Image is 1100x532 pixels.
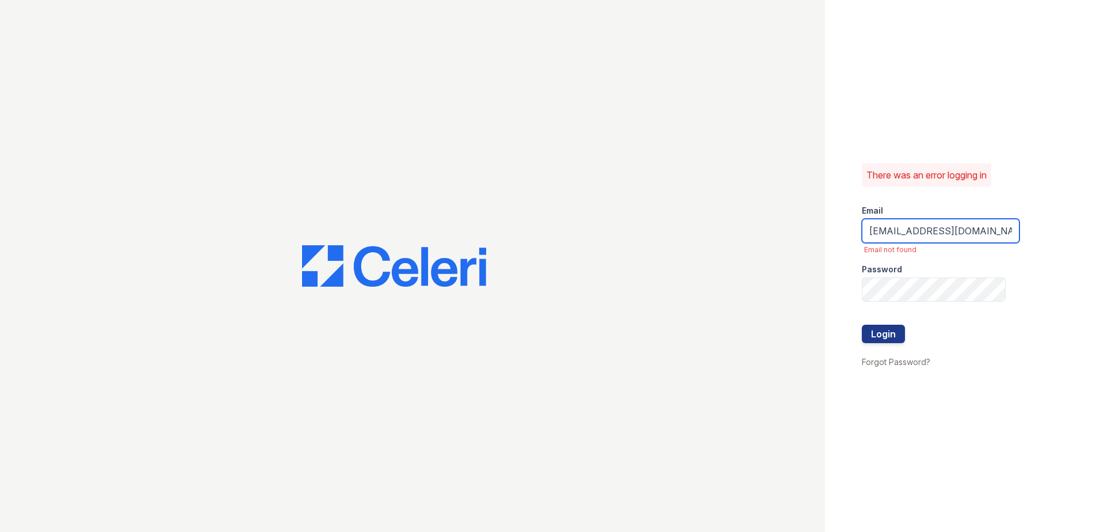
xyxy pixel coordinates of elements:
[862,264,902,275] label: Password
[862,357,930,367] a: Forgot Password?
[302,245,486,287] img: CE_Logo_Blue-a8612792a0a2168367f1c8372b55b34899dd931a85d93a1a3d3e32e68fde9ad4.png
[864,245,1019,254] span: Email not found
[862,325,905,343] button: Login
[862,205,883,216] label: Email
[866,168,987,182] p: There was an error logging in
